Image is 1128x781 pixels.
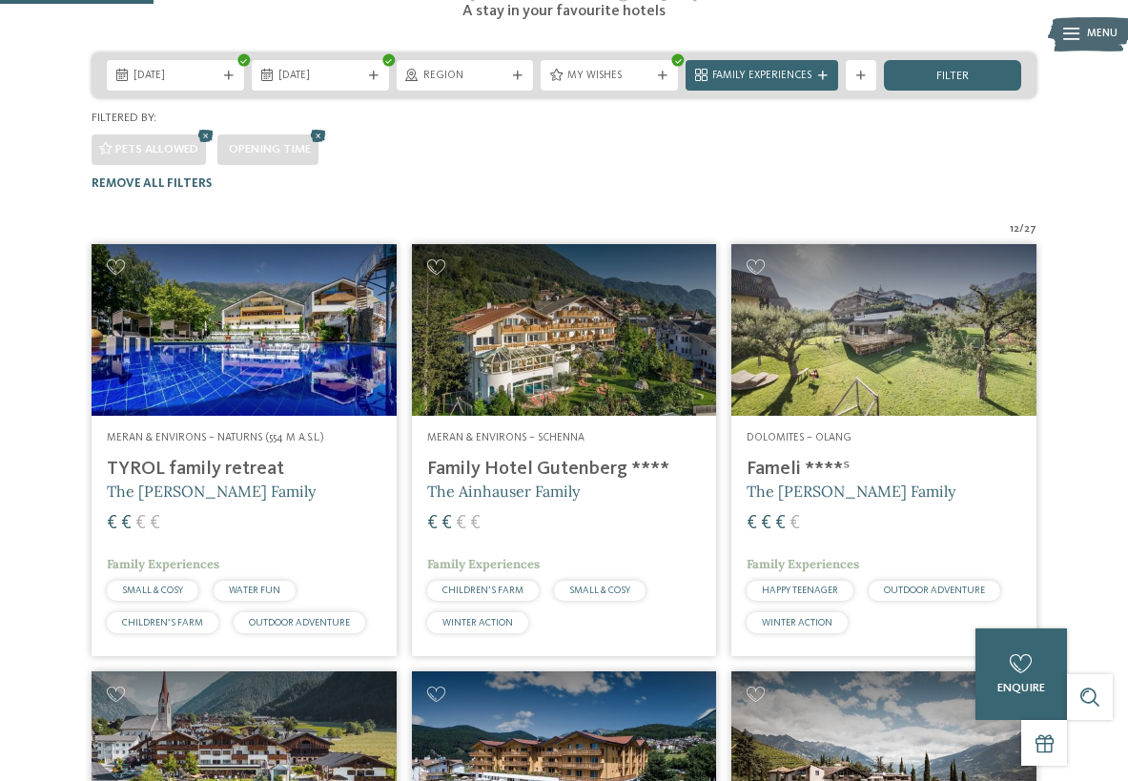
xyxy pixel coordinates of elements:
span: CHILDREN’S FARM [122,618,203,627]
img: Looking for family hotels? Find the best ones here! [731,244,1036,416]
span: WINTER ACTION [762,618,832,627]
span: € [761,514,771,533]
span: Family Experiences [427,556,540,572]
a: Looking for family hotels? Find the best ones here! Dolomites – Olang Fameli ****ˢ The [PERSON_NA... [731,244,1036,655]
span: Pets allowed [115,143,198,155]
span: Opening time [229,143,311,155]
a: Looking for family hotels? Find the best ones here! Meran & Environs – Naturns (554 m a.s.l.) TYR... [92,244,397,655]
span: € [107,514,117,533]
span: € [150,514,160,533]
span: Family Experiences [107,556,219,572]
span: A stay in your favourite hotels [462,4,666,19]
span: WINTER ACTION [442,618,513,627]
span: The [PERSON_NAME] Family [747,482,955,501]
span: Remove all filters [92,177,212,190]
span: Meran & Environs – Schenna [427,432,585,443]
span: 27 [1024,222,1036,237]
a: enquire [975,628,1067,720]
span: WATER FUN [229,586,280,595]
span: HAPPY TEENAGER [762,586,838,595]
span: SMALL & COSY [569,586,630,595]
span: Region [423,69,507,84]
span: Meran & Environs – Naturns (554 m a.s.l.) [107,432,324,443]
a: Looking for family hotels? Find the best ones here! Meran & Environs – Schenna Family Hotel Guten... [412,244,717,655]
span: Family Experiences [712,69,811,84]
span: € [427,514,438,533]
span: [DATE] [278,69,362,84]
span: OUTDOOR ADVENTURE [249,618,350,627]
span: € [470,514,481,533]
span: 12 [1010,222,1019,237]
span: € [456,514,466,533]
span: My wishes [567,69,651,84]
span: SMALL & COSY [122,586,183,595]
span: [DATE] [133,69,217,84]
span: enquire [997,682,1045,694]
span: The Ainhauser Family [427,482,580,501]
img: Family Hotel Gutenberg **** [412,244,717,416]
span: Filtered by: [92,112,156,124]
span: € [135,514,146,533]
span: € [121,514,132,533]
span: € [790,514,800,533]
span: € [747,514,757,533]
span: € [441,514,452,533]
span: Family Experiences [747,556,859,572]
h4: TYROL family retreat [107,458,381,481]
span: Dolomites – Olang [747,432,851,443]
span: filter [936,71,969,83]
span: OUTDOOR ADVENTURE [884,586,985,595]
span: The [PERSON_NAME] Family [107,482,316,501]
span: / [1019,222,1024,237]
span: € [775,514,786,533]
span: CHILDREN’S FARM [442,586,523,595]
h4: Family Hotel Gutenberg **** [427,458,702,481]
img: Familien Wellness Residence Tyrol **** [92,244,397,416]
